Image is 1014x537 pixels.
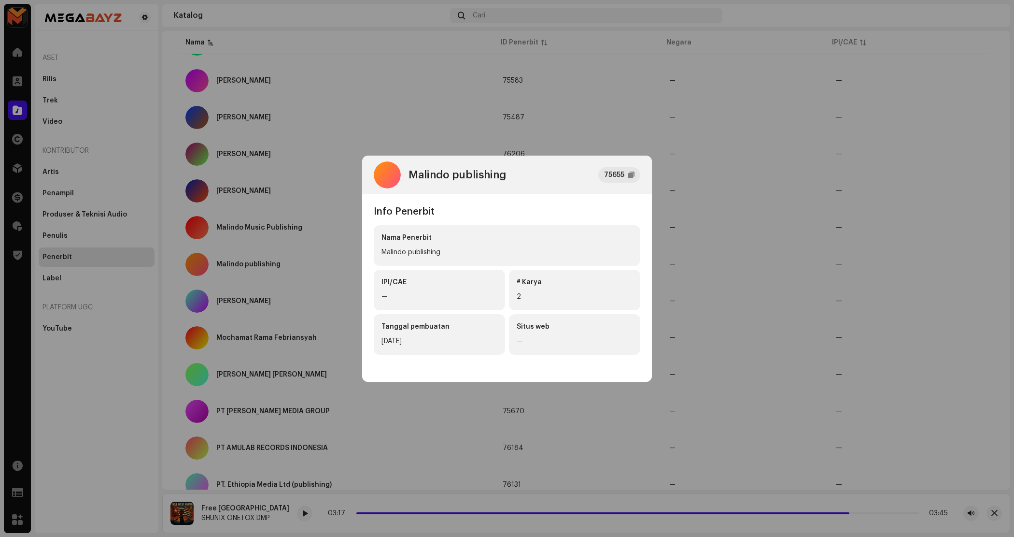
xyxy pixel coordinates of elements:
[517,291,633,303] div: 2
[517,277,633,287] div: # Karya
[517,335,633,347] div: —
[381,277,497,287] div: IPI/CAE
[381,233,633,243] div: Nama Penerbit
[517,322,633,332] div: Situs web
[374,206,640,218] h4: Info Penerbit
[381,247,633,258] div: Malindo publishing
[604,169,624,181] div: 75655
[381,335,497,347] div: [DATE]
[381,291,497,303] div: —
[381,322,497,332] div: Tanggal pembuatan
[408,169,506,181] div: Malindo publishing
